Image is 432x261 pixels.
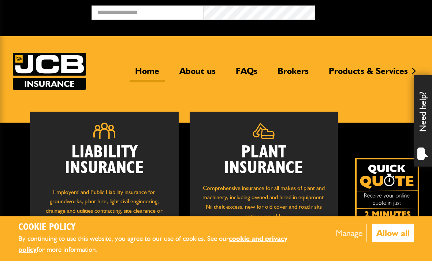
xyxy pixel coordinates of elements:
[414,75,432,167] div: Need help?
[332,224,367,242] button: Manage
[41,145,168,180] h2: Liability Insurance
[230,66,263,82] a: FAQs
[13,53,86,90] img: JCB Insurance Services logo
[174,66,221,82] a: About us
[315,5,427,17] button: Broker Login
[201,183,327,221] p: Comprehensive insurance for all makes of plant and machinery, including owned and hired in equipm...
[372,224,414,242] button: Allow all
[41,187,168,229] p: Employers' and Public Liability insurance for groundworks, plant hire, light civil engineering, d...
[355,158,419,222] a: Get your insurance quote isn just 2-minutes
[130,66,165,82] a: Home
[355,158,419,222] img: Quick Quote
[323,66,413,82] a: Products & Services
[18,222,309,233] h2: Cookie Policy
[272,66,314,82] a: Brokers
[201,145,327,176] h2: Plant Insurance
[18,233,309,256] p: By continuing to use this website, you agree to our use of cookies. See our for more information.
[13,53,86,90] a: JCB Insurance Services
